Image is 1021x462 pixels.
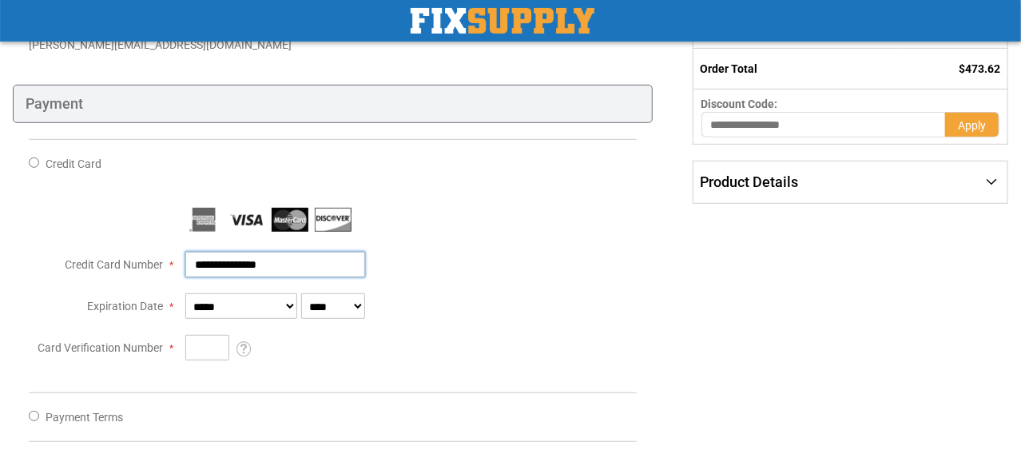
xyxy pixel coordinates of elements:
[701,62,758,75] strong: Order Total
[959,62,1000,75] span: $473.62
[87,300,163,313] span: Expiration Date
[315,208,352,232] img: Discover
[945,112,999,137] button: Apply
[29,38,292,51] span: [PERSON_NAME][EMAIL_ADDRESS][DOMAIN_NAME]
[958,119,986,132] span: Apply
[411,8,594,34] a: store logo
[38,341,163,354] span: Card Verification Number
[13,85,653,123] div: Payment
[228,208,265,232] img: Visa
[185,208,222,232] img: American Express
[46,157,101,170] span: Credit Card
[411,8,594,34] img: Fix Industrial Supply
[46,411,123,424] span: Payment Terms
[701,98,778,110] span: Discount Code:
[65,258,163,271] span: Credit Card Number
[701,173,799,190] span: Product Details
[272,208,308,232] img: MasterCard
